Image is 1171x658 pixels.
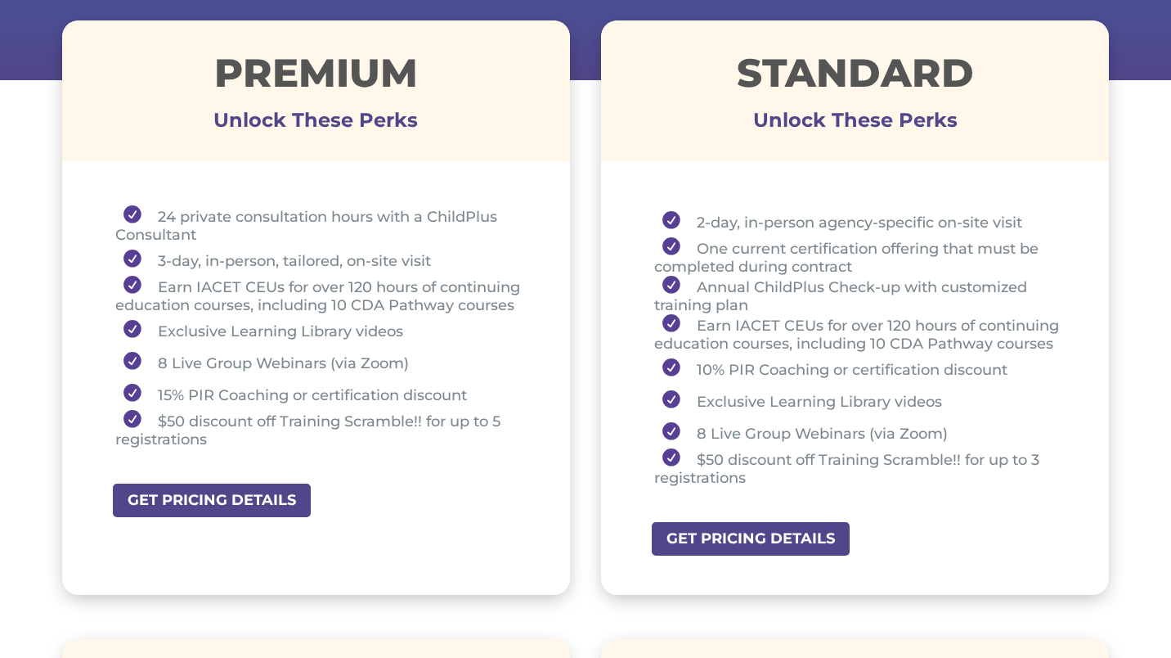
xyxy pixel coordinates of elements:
a: GET PRICING DETAILS [111,482,312,519]
li: 24 private consultation hours with a ChildPlus Consultant [115,205,529,244]
li: Earn IACET CEUs for over 120 hours of continuing education courses, including 10 CDA Pathway courses [654,314,1068,353]
li: Exclusive Learning Library videos [654,385,1068,417]
li: 8 Live Group Webinars (via Zoom) [115,346,529,378]
li: Annual ChildPlus Check-up with customized training plan [654,276,1068,314]
h1: STANDARD [601,53,1109,101]
h1: Premium [62,53,570,101]
li: 10% PIR Coaching or certification discount [654,353,1068,385]
li: 3-day, in-person, tailored, on-site visit [115,244,529,276]
li: One current certification offering that must be completed during contract [654,237,1068,276]
li: Exclusive Learning Library videos [115,314,529,346]
h3: Unlock These Perks [62,120,570,128]
li: 2-day, in-person agency-specific on-site visit [654,205,1068,237]
li: 15% PIR Coaching or certification discount [115,378,529,410]
li: 8 Live Group Webinars (via Zoom) [654,417,1068,448]
li: Earn IACET CEUs for over 120 hours of continuing education courses, including 10 CDA Pathway courses [115,276,529,314]
h3: Unlock These Perks [601,120,1109,128]
a: GET PRICING DETAILS [650,521,851,557]
li: $50 discount off Training Scramble!! for up to 5 registrations [115,410,529,448]
li: $50 discount off Training Scramble!! for up to 3 registrations [654,448,1068,487]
